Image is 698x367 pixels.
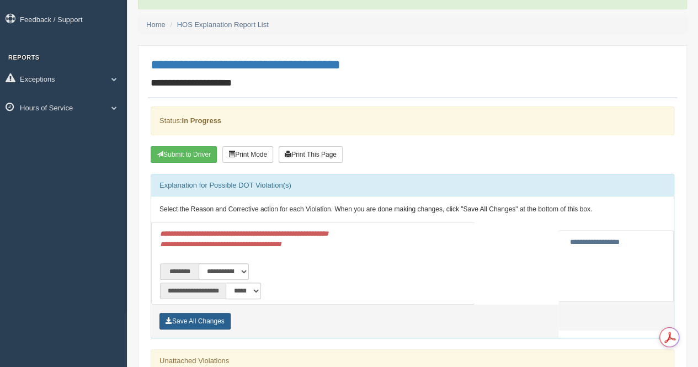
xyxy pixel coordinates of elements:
[159,313,231,329] button: Save
[151,146,217,163] button: Submit To Driver
[146,20,166,29] a: Home
[279,146,343,163] button: Print This Page
[151,174,674,196] div: Explanation for Possible DOT Violation(s)
[151,107,674,135] div: Status:
[182,116,221,125] strong: In Progress
[151,196,674,223] div: Select the Reason and Corrective action for each Violation. When you are done making changes, cli...
[177,20,269,29] a: HOS Explanation Report List
[222,146,273,163] button: Print Mode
